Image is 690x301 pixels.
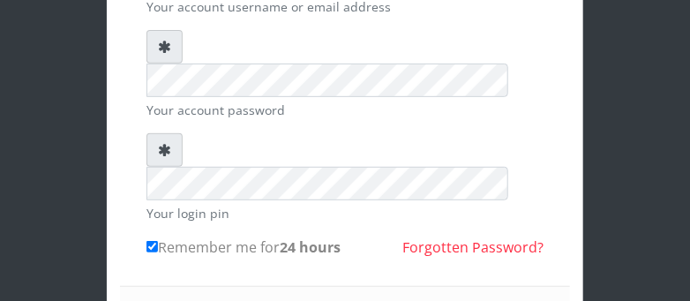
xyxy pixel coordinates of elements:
b: 24 hours [280,237,341,257]
small: Your login pin [146,204,544,222]
label: Remember me for [146,237,341,258]
input: Remember me for24 hours [146,241,158,252]
small: Your account password [146,101,544,119]
a: Forgotten Password? [402,237,544,257]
